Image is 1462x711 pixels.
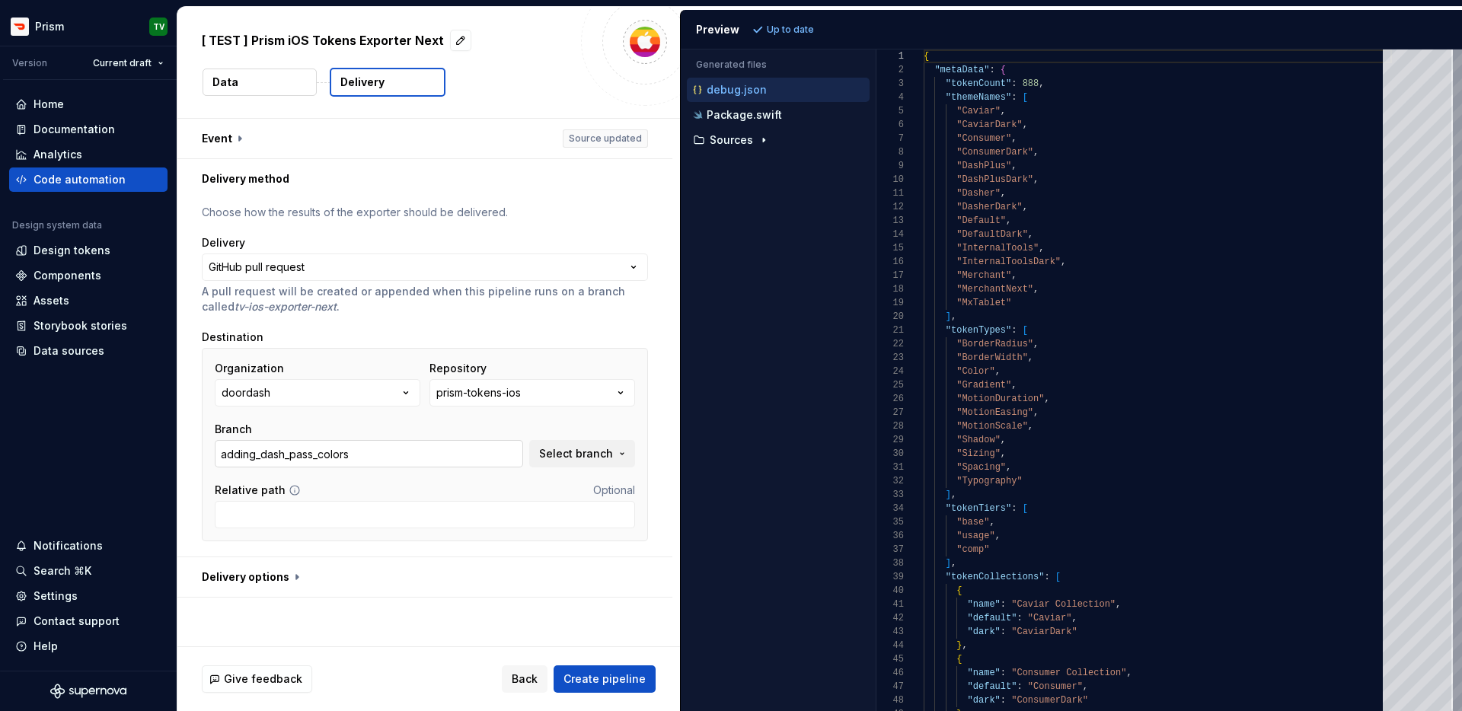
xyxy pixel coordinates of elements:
span: , [994,366,1000,377]
div: 47 [876,680,904,693]
span: , [1022,202,1027,212]
span: "tokenCount" [945,78,1010,89]
span: "InternalTools" [956,243,1039,253]
div: Notifications [34,538,103,553]
p: Data [212,75,238,90]
div: 29 [876,433,904,447]
div: doordash [222,385,270,400]
div: 35 [876,515,904,529]
div: Documentation [34,122,115,137]
a: Assets [9,289,168,313]
span: , [1027,421,1033,432]
span: ] [945,311,950,322]
span: { [1000,65,1005,75]
div: 42 [876,611,904,625]
span: [ [1022,325,1027,336]
span: { [924,51,929,62]
span: "themeNames" [945,92,1010,103]
div: 32 [876,474,904,488]
span: "dark" [967,627,1000,637]
label: Repository [429,361,487,376]
span: "default" [967,613,1017,623]
div: 1 [876,49,904,63]
a: Home [9,92,168,116]
div: 26 [876,392,904,406]
span: "Spacing" [956,462,1006,473]
div: Assets [34,293,69,308]
span: "Typography" [956,476,1022,486]
div: 41 [876,598,904,611]
div: 17 [876,269,904,282]
div: 22 [876,337,904,351]
span: , [1000,106,1005,116]
span: "metaData" [934,65,989,75]
span: "Dasher" [956,188,1001,199]
div: 7 [876,132,904,145]
span: : [1000,627,1005,637]
span: , [1011,270,1017,281]
span: , [1033,339,1039,349]
span: , [1116,599,1121,610]
span: , [1071,613,1077,623]
span: , [1126,668,1132,678]
div: 6 [876,118,904,132]
div: 28 [876,419,904,433]
span: "DashPlus" [956,161,1011,171]
label: Organization [215,361,284,376]
div: 48 [876,693,904,707]
div: 37 [876,543,904,556]
span: : [1017,613,1022,623]
span: , [1011,133,1017,144]
img: bd52d190-91a7-4889-9e90-eccda45865b1.png [11,18,29,36]
div: 8 [876,145,904,159]
div: 18 [876,282,904,296]
span: "MotionScale" [956,421,1028,432]
button: Package.swift [687,107,870,123]
span: , [1011,380,1017,391]
div: 3 [876,77,904,91]
span: , [1000,435,1005,445]
span: { [956,585,962,596]
span: "comp" [956,544,989,555]
span: "MotionDuration" [956,394,1044,404]
span: : [1000,668,1005,678]
span: ] [945,489,950,500]
p: Delivery [340,75,385,90]
div: 34 [876,502,904,515]
span: [ [1055,572,1060,582]
div: Code automation [34,172,126,187]
div: 23 [876,351,904,365]
span: : [1000,695,1005,706]
span: : [1011,325,1017,336]
div: 4 [876,91,904,104]
div: 30 [876,447,904,461]
button: Delivery [330,68,445,97]
a: Analytics [9,142,168,167]
button: Data [203,69,317,96]
div: TV [153,21,164,33]
span: , [962,640,967,651]
button: Give feedback [202,665,312,693]
span: , [1027,352,1033,363]
span: "DashPlusDark" [956,174,1033,185]
div: 27 [876,406,904,419]
div: 31 [876,461,904,474]
span: : [989,65,994,75]
span: , [951,311,956,322]
a: Storybook stories [9,314,168,338]
span: "Consumer Collection" [1011,668,1126,678]
button: Select branch [529,440,635,467]
span: , [1027,229,1033,240]
div: 43 [876,625,904,639]
div: 16 [876,255,904,269]
div: 46 [876,666,904,680]
span: "BorderRadius" [956,339,1033,349]
span: "CaviarDark" [956,120,1022,130]
div: 45 [876,652,904,666]
div: Prism [35,19,64,34]
span: : [1017,681,1022,692]
p: Package.swift [707,109,782,121]
span: , [1061,257,1066,267]
span: : [1011,78,1017,89]
p: Choose how the results of the exporter should be delivered. [202,205,648,220]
